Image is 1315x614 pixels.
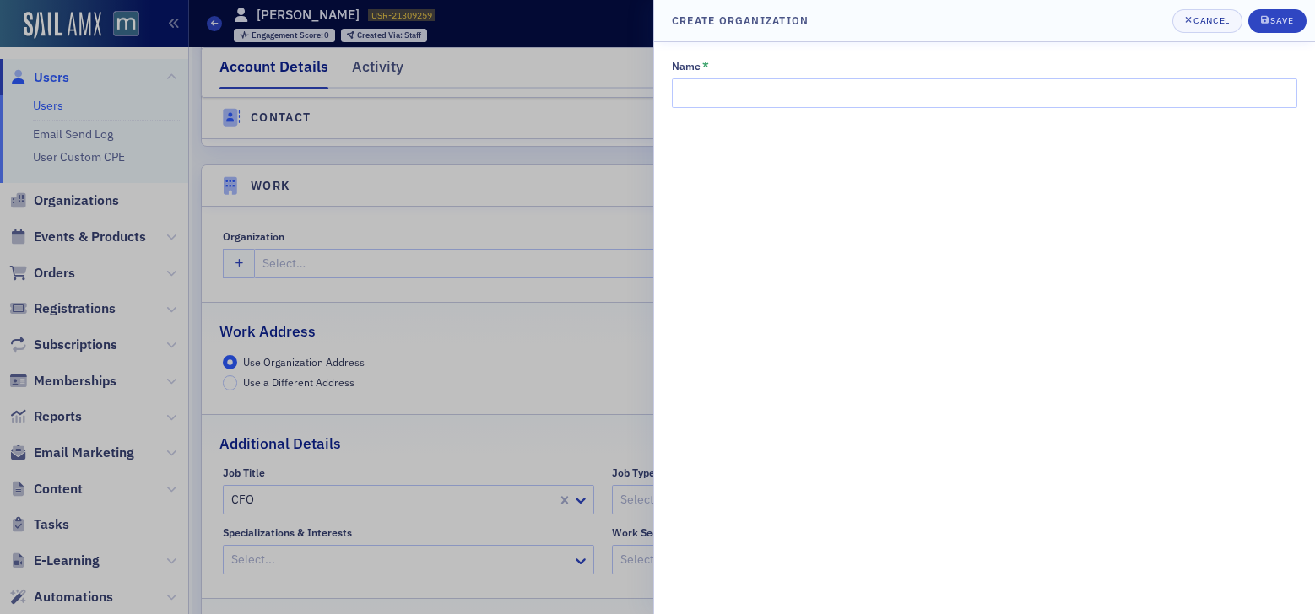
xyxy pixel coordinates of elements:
div: Save [1270,16,1293,25]
button: Cancel [1172,9,1242,33]
h4: Create Organization [672,13,809,28]
abbr: This field is required [702,60,709,72]
div: Cancel [1193,16,1229,25]
button: Save [1248,9,1307,33]
div: Name [672,60,701,73]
